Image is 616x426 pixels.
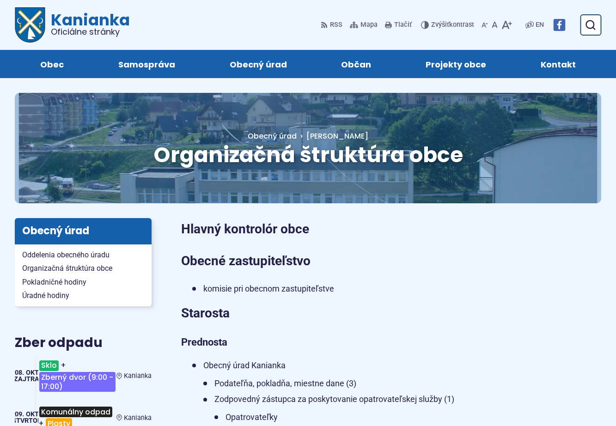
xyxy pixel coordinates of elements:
[230,50,287,78] span: Obecný úrad
[536,19,544,30] span: EN
[553,19,565,31] img: Prejsť na Facebook stránku
[22,289,144,303] span: Úradné hodiny
[214,410,509,425] li: Opatrovateľky
[203,377,509,391] li: Podateľňa, pokladňa, miestne dane (3)
[181,305,230,321] strong: Starosta
[394,21,412,29] span: Tlačiť
[541,50,576,78] span: Kontakt
[15,369,39,377] span: 08. okt
[22,248,144,262] span: Oddelenia obecného úradu
[100,50,193,78] a: Samospráva
[181,253,311,268] strong: Obecné zastupiteľstvo
[15,275,152,289] a: Pokladničné hodiny
[38,357,116,396] h3: +
[181,221,309,237] strong: Hlavný kontrolór obce
[341,50,371,78] span: Občan
[212,50,305,78] a: Obecný úrad
[15,357,152,396] a: Sklo+Zberný dvor (9:00 - 17:00) Kanianka 08. okt Zajtra
[426,50,486,78] span: Projekty obce
[421,15,476,35] button: Zvýšiťkontrast
[360,19,378,30] span: Mapa
[14,375,39,383] span: Zajtra
[500,15,514,35] button: Zväčšiť veľkosť písma
[22,50,82,78] a: Obec
[330,19,342,30] span: RSS
[321,15,344,35] a: RSS
[203,392,509,424] li: Zodpovedný zástupca za poskytovanie opatrovateľskej služby (1)
[40,50,64,78] span: Obec
[383,15,414,35] button: Tlačiť
[192,282,509,296] li: komisie pri obecnom zastupiteľstve
[22,275,144,289] span: Pokladničné hodiny
[153,140,463,170] span: Organizačná štruktúra obce
[15,410,39,418] span: 09. okt
[297,131,368,141] a: [PERSON_NAME]
[348,15,379,35] a: Mapa
[523,50,594,78] a: Kontakt
[181,336,227,348] strong: Prednosta
[15,7,45,43] img: Prejsť na domovskú stránku
[15,262,152,275] a: Organizačná štruktúra obce
[15,7,130,43] a: Logo Kanianka, prejsť na domovskú stránku.
[39,360,59,371] span: Sklo
[15,218,152,244] h3: Obecný úrad
[22,262,144,275] span: Organizačná štruktúra obce
[124,414,152,422] span: Kanianka
[39,407,112,417] span: Komunálny odpad
[534,19,546,30] a: EN
[124,372,152,380] span: Kanianka
[490,15,500,35] button: Nastaviť pôvodnú veľkosť písma
[45,12,130,36] span: Kanianka
[12,417,42,425] span: štvrtok
[480,15,490,35] button: Zmenšiť veľkosť písma
[248,131,297,141] a: Obecný úrad
[15,248,152,262] a: Oddelenia obecného úradu
[39,372,115,392] span: Zberný dvor (9:00 - 17:00)
[431,21,474,29] span: kontrast
[15,336,152,350] h3: Zber odpadu
[15,289,152,303] a: Úradné hodiny
[323,50,390,78] a: Občan
[408,50,504,78] a: Projekty obce
[306,131,368,141] span: [PERSON_NAME]
[431,21,449,29] span: Zvýšiť
[118,50,175,78] span: Samospráva
[51,28,130,36] span: Oficiálne stránky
